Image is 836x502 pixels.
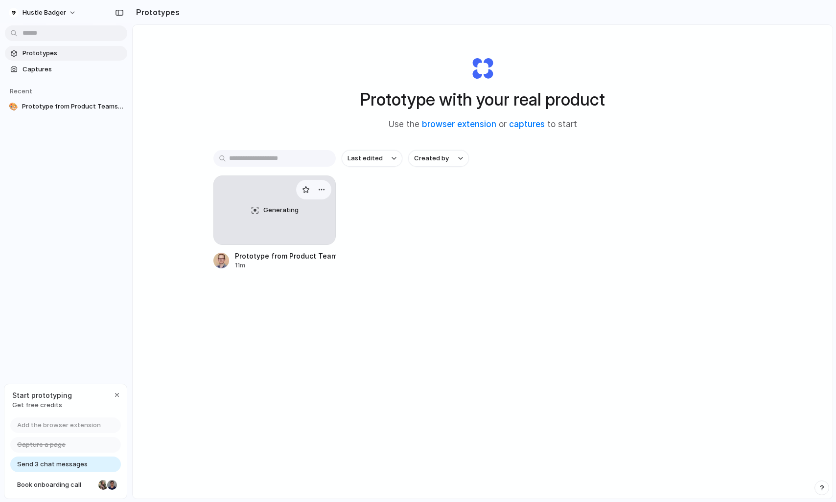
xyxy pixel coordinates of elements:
[17,459,88,469] span: Send 3 chat messages
[408,150,469,167] button: Created by
[97,479,109,491] div: Nicole Kubica
[17,420,101,430] span: Add the browser extension
[360,87,605,112] h1: Prototype with your real product
[5,5,81,21] button: Hustle Badger
[12,390,72,400] span: Start prototyping
[23,8,66,18] span: Hustle Badger
[17,440,66,450] span: Capture a page
[17,480,94,490] span: Book onboarding call
[213,175,336,270] a: GeneratingPrototype from Product Teams’ Role11m
[23,48,123,58] span: Prototypes
[263,205,299,215] span: Generating
[414,153,449,163] span: Created by
[132,6,180,18] h2: Prototypes
[5,62,127,77] a: Captures
[235,261,336,270] div: 11m
[389,118,577,131] span: Use the or to start
[5,46,127,61] a: Prototypes
[10,87,32,95] span: Recent
[509,119,545,129] a: captures
[22,102,123,111] span: Prototype from Product Teams’ Role
[5,99,127,114] a: 🎨Prototype from Product Teams’ Role
[422,119,496,129] a: browser extension
[106,479,118,491] div: Christian Iacullo
[10,477,121,493] a: Book onboarding call
[235,251,336,261] div: Prototype from Product Teams’ Role
[348,153,383,163] span: Last edited
[23,65,123,74] span: Captures
[9,102,18,111] div: 🎨
[342,150,402,167] button: Last edited
[12,400,72,410] span: Get free credits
